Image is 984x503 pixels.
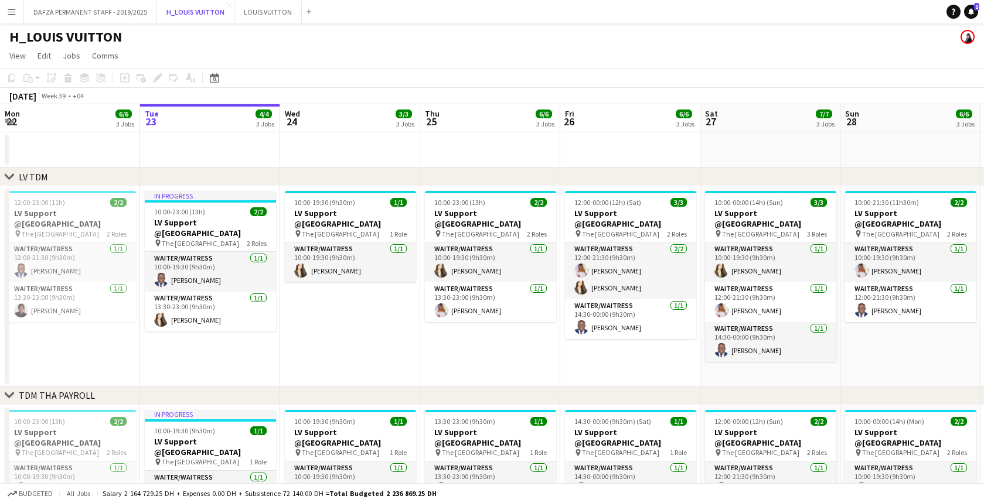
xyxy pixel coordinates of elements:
span: 10:00-19:30 (9h30m) [294,198,355,207]
span: Edit [38,50,51,61]
span: 1 Role [390,230,407,238]
h1: H_LOUIS VUITTON [9,28,122,46]
span: 10:00-00:00 (14h) (Mon) [854,417,924,426]
button: DAFZA PERMANENT STAFF - 2019/2025 [24,1,157,23]
span: Sun [845,108,859,119]
span: 7/7 [816,110,832,118]
app-job-card: 10:00-19:30 (9h30m)1/1LV Support @[GEOGRAPHIC_DATA] The [GEOGRAPHIC_DATA]1 RoleWaiter/Waitress1/1... [285,191,416,282]
span: 13:30-23:00 (9h30m) [434,417,495,426]
span: 10:00-21:30 (11h30m) [854,198,919,207]
span: View [9,50,26,61]
span: Mon [5,108,20,119]
span: Budgeted [19,490,53,498]
div: Salary 2 164 729.25 DH + Expenses 0.00 DH + Subsistence 72 140.00 DH = [103,489,437,498]
app-job-card: 10:00-00:00 (14h) (Sun)3/3LV Support @[GEOGRAPHIC_DATA] The [GEOGRAPHIC_DATA]3 RolesWaiter/Waitre... [705,191,836,362]
h3: LV Support @[GEOGRAPHIC_DATA] [145,436,276,457]
app-card-role: Waiter/Waitress1/113:30-23:00 (9h30m)[PERSON_NAME] [425,282,556,322]
span: 2/2 [951,198,967,207]
a: Comms [87,48,123,63]
span: 2 Roles [107,230,127,238]
span: The [GEOGRAPHIC_DATA] [302,230,379,238]
h3: LV Support @[GEOGRAPHIC_DATA] [285,208,416,229]
h3: LV Support @[GEOGRAPHIC_DATA] [565,208,696,229]
span: 2 Roles [947,230,967,238]
span: 2 Roles [667,230,687,238]
app-job-card: 10:00-19:30 (9h30m)1/1LV Support @[GEOGRAPHIC_DATA] The [GEOGRAPHIC_DATA]1 RoleWaiter/Waitress1/1... [285,410,416,501]
span: 2 Roles [947,448,967,457]
span: 10:00-00:00 (14h) (Sun) [714,198,783,207]
span: Jobs [63,50,80,61]
span: Fri [565,108,574,119]
span: 10:00-23:00 (13h) [14,417,65,426]
app-job-card: 12:00-00:00 (12h) (Sat)3/3LV Support @[GEOGRAPHIC_DATA] The [GEOGRAPHIC_DATA]2 RolesWaiter/Waitre... [565,191,696,339]
div: In progress [145,410,276,419]
div: 3 Jobs [956,119,975,128]
span: 14:30-00:00 (9h30m) (Sat) [574,417,651,426]
app-card-role: Waiter/Waitress1/112:00-21:30 (9h30m)[PERSON_NAME] [5,242,136,282]
span: The [GEOGRAPHIC_DATA] [442,230,519,238]
button: Budgeted [6,487,55,500]
span: The [GEOGRAPHIC_DATA] [722,448,799,457]
app-card-role: Waiter/Waitress1/110:00-19:30 (9h30m)[PERSON_NAME] [5,461,136,501]
span: 10:00-19:30 (9h30m) [294,417,355,426]
span: The [GEOGRAPHIC_DATA] [722,230,799,238]
a: View [5,48,30,63]
span: 25 [423,115,440,128]
span: The [GEOGRAPHIC_DATA] [302,448,379,457]
h3: LV Support @[GEOGRAPHIC_DATA] [5,427,136,448]
div: 3 Jobs [256,119,274,128]
span: 3/3 [670,198,687,207]
span: Total Budgeted 2 236 869.25 DH [329,489,437,498]
span: The [GEOGRAPHIC_DATA] [22,448,99,457]
span: 1 Role [390,448,407,457]
span: Sat [705,108,718,119]
span: The [GEOGRAPHIC_DATA] [862,448,939,457]
h3: LV Support @[GEOGRAPHIC_DATA] [425,427,556,448]
app-card-role: Waiter/Waitress1/110:00-19:30 (9h30m)[PERSON_NAME] [705,242,836,282]
div: TDM THA PAYROLL [19,389,95,401]
h3: LV Support @[GEOGRAPHIC_DATA] [285,427,416,448]
app-card-role: Waiter/Waitress1/113:30-23:00 (9h30m)[PERSON_NAME] [425,461,556,501]
span: All jobs [64,489,93,498]
app-job-card: In progress10:00-23:00 (13h)2/2LV Support @[GEOGRAPHIC_DATA] The [GEOGRAPHIC_DATA]2 RolesWaiter/W... [145,191,276,331]
a: Edit [33,48,56,63]
span: 1/1 [250,426,267,435]
div: In progress [145,191,276,200]
span: 28 [843,115,859,128]
span: 1 Role [250,457,267,466]
app-job-card: 14:30-00:00 (9h30m) (Sat)1/1LV Support @[GEOGRAPHIC_DATA] The [GEOGRAPHIC_DATA]1 RoleWaiter/Waitr... [565,410,696,501]
app-card-role: Waiter/Waitress2/212:00-21:30 (9h30m)[PERSON_NAME][PERSON_NAME] [565,242,696,299]
span: 1/1 [530,417,547,426]
div: 3 Jobs [536,119,554,128]
app-card-role: Waiter/Waitress1/110:00-19:30 (9h30m)[PERSON_NAME] [425,242,556,282]
span: 4/4 [256,110,272,118]
span: 1/1 [670,417,687,426]
span: 12:00-00:00 (12h) (Sun) [714,417,783,426]
app-job-card: 13:30-23:00 (9h30m)1/1LV Support @[GEOGRAPHIC_DATA] The [GEOGRAPHIC_DATA]1 RoleWaiter/Waitress1/1... [425,410,556,501]
app-card-role: Waiter/Waitress1/113:30-23:00 (9h30m)[PERSON_NAME] [5,282,136,322]
app-card-role: Waiter/Waitress1/110:00-19:30 (9h30m)[PERSON_NAME] [145,252,276,292]
span: 2 Roles [107,448,127,457]
span: 12:00-23:00 (11h) [14,198,65,207]
span: 1/1 [390,417,407,426]
span: Tue [145,108,159,119]
div: 10:00-21:30 (11h30m)2/2LV Support @[GEOGRAPHIC_DATA] The [GEOGRAPHIC_DATA]2 RolesWaiter/Waitress1... [845,191,976,322]
button: LOUIS VUITTON [234,1,302,23]
app-user-avatar: Sarah Wannous [961,30,975,44]
span: 2/2 [951,417,967,426]
span: 1 [974,3,979,11]
span: 2 Roles [807,448,827,457]
span: The [GEOGRAPHIC_DATA] [582,448,659,457]
span: Comms [92,50,118,61]
span: The [GEOGRAPHIC_DATA] [162,457,239,466]
span: 3 Roles [807,230,827,238]
app-card-role: Waiter/Waitress1/112:00-21:30 (9h30m)[PERSON_NAME] [845,282,976,322]
span: 12:00-00:00 (12h) (Sat) [574,198,641,207]
span: 2 Roles [247,239,267,248]
span: 10:00-23:00 (13h) [154,207,205,216]
h3: LV Support @[GEOGRAPHIC_DATA] [705,427,836,448]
